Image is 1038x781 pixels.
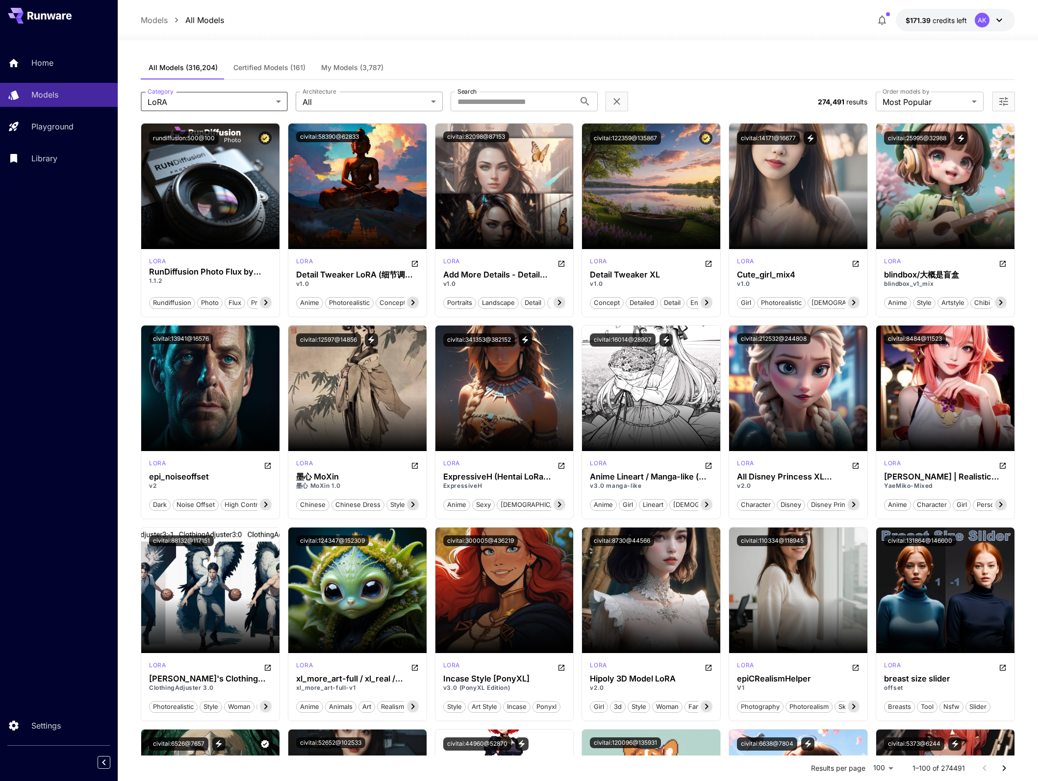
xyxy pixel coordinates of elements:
[443,459,460,468] p: lora
[149,674,272,683] h3: [PERSON_NAME]'s Clothing +/- Adjuster 衣物增/减 [PERSON_NAME]
[411,257,419,269] button: Open in CivitAI
[200,702,222,712] span: style
[149,661,166,670] p: lora
[590,737,661,748] button: civitai:120096@135931
[940,702,963,712] span: nsfw
[705,459,712,471] button: Open in CivitAI
[639,500,667,510] span: lineart
[411,661,419,673] button: Open in CivitAI
[443,472,566,481] h3: ExpressiveH (Hentai LoRa Style) エロアニメ
[737,257,754,269] div: SD 1.5
[737,661,754,673] div: SD 1.5
[532,700,560,713] button: ponyxl
[970,296,994,309] button: chibi
[653,702,682,712] span: woman
[737,472,860,481] div: All Disney Princess XL LoRA Model from Ralph Breaks the Internet
[296,333,361,347] button: civitai:12597@14856
[737,498,775,511] button: character
[173,498,219,511] button: noise offset
[533,702,560,712] span: ponyxl
[31,121,74,132] p: Playground
[149,498,171,511] button: dark
[590,333,656,347] button: civitai:16014@28907
[937,296,968,309] button: artstyle
[687,298,723,308] span: enhancer
[619,500,636,510] span: girl
[443,481,566,490] p: ExpressiveH
[149,472,272,481] h3: epi_noiseoffset
[953,500,970,510] span: girl
[808,296,886,309] button: [DEMOGRAPHIC_DATA]
[669,498,748,511] button: [DEMOGRAPHIC_DATA]
[835,702,855,712] span: skin
[590,702,608,712] span: girl
[296,296,323,309] button: anime
[913,498,951,511] button: character
[590,459,607,471] div: SD 1.5
[590,661,607,670] p: lora
[590,270,712,279] h3: Detail Tweaker XL
[670,500,748,510] span: [DEMOGRAPHIC_DATA]
[149,131,219,145] button: rundiffusion:500@100
[296,472,419,481] div: 墨心 MoXin
[785,700,833,713] button: photorealism
[933,16,967,25] span: credits left
[590,674,712,683] div: Hipoly 3D Model LoRA
[685,702,715,712] span: fantasy
[504,702,530,712] span: incase
[141,14,224,26] nav: breadcrumb
[913,298,935,308] span: style
[457,87,477,96] label: Search
[953,498,971,511] button: girl
[200,700,222,713] button: style
[737,270,860,279] h3: Cute_girl_mix4
[896,9,1015,31] button: $171.39329AK
[325,700,356,713] button: animals
[296,674,419,683] h3: xl_more_art-full / xl_real / Enhancer
[225,298,245,308] span: flux
[173,500,218,510] span: noise offset
[212,737,226,751] button: View trigger words
[913,500,950,510] span: character
[443,661,460,670] p: lora
[296,257,313,269] div: SD 1.5
[884,674,1007,683] h3: breast size slider
[148,96,272,108] span: LoRA
[443,674,566,683] div: Incase Style [PonyXL]
[884,498,911,511] button: anime
[758,298,805,308] span: photorealistic
[185,14,224,26] a: All Models
[999,661,1007,673] button: Open in CivitAI
[443,459,460,471] div: Pony
[224,700,254,713] button: woman
[852,661,860,673] button: Open in CivitAI
[869,761,897,775] div: 100
[150,702,197,712] span: photorealistic
[548,298,567,308] span: tool
[378,702,407,712] span: realism
[737,500,774,510] span: character
[883,87,929,96] label: Order models by
[444,298,476,308] span: portraits
[149,267,272,277] h3: RunDiffusion Photo Flux by RunDiffusion
[906,15,967,25] div: $171.39329
[971,298,993,308] span: chibi
[590,131,661,145] button: civitai:122359@135867
[884,661,901,673] div: SD 1.5
[296,535,369,546] button: civitai:124347@152309
[628,702,650,712] span: style
[296,661,313,670] p: lora
[296,270,419,279] h3: Detail Tweaker LoRA (细节调整LoRA)
[973,500,1002,510] span: person
[296,279,419,288] p: v1.0
[884,257,901,269] div: SD 1.5
[737,131,800,145] button: civitai:14171@16677
[885,298,911,308] span: anime
[377,700,408,713] button: realism
[297,298,323,308] span: anime
[705,661,712,673] button: Open in CivitAI
[332,500,384,510] span: chinese dress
